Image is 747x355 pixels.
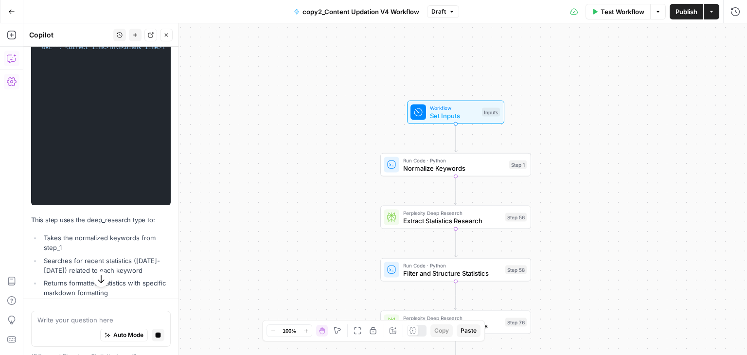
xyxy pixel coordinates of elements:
[380,206,531,229] div: Perplexity Deep ResearchExtract Statistics ResearchStep 56
[31,215,171,225] p: This step uses the deep_research type to:
[430,324,453,337] button: Copy
[380,153,531,177] div: Run Code · PythonNormalize KeywordsStep 1
[100,329,148,342] button: Auto Mode
[454,281,457,309] g: Edge from step_58 to step_76
[29,30,110,40] div: Copilot
[403,268,501,278] span: Filter and Structure Statistics
[505,213,527,222] div: Step 56
[601,7,644,17] span: Test Workflow
[461,326,477,335] span: Paste
[431,7,446,16] span: Draft
[482,108,500,117] div: Inputs
[454,176,457,204] g: Edge from step_1 to step_56
[430,111,478,121] span: Set Inputs
[454,229,457,257] g: Edge from step_56 to step_58
[403,157,505,164] span: Run Code · Python
[380,311,531,334] div: Perplexity Deep ResearchExtract Recent Case StudiesStep 76
[41,278,171,298] li: Returns formatted statistics with specific markdown formatting
[403,209,501,217] span: Perplexity Deep Research
[676,7,697,17] span: Publish
[403,314,501,322] span: Perplexity Deep Research
[403,163,505,173] span: Normalize Keywords
[403,262,501,269] span: Run Code · Python
[113,331,143,340] span: Auto Mode
[403,216,501,226] span: Extract Statistics Research
[457,324,480,337] button: Paste
[380,258,531,282] div: Run Code · PythonFilter and Structure StatisticsStep 58
[670,4,703,19] button: Publish
[380,101,531,124] div: WorkflowSet InputsInputs
[454,124,457,152] g: Edge from start to step_1
[41,256,171,275] li: Searches for recent statistics ([DATE]-[DATE]) related to each keyword
[283,327,296,335] span: 100%
[427,5,459,18] button: Draft
[505,266,527,274] div: Step 58
[586,4,650,19] button: Test Workflow
[509,160,527,169] div: Step 1
[434,326,449,335] span: Copy
[505,318,527,327] div: Step 76
[430,104,478,112] span: Workflow
[302,7,419,17] span: copy2_Content Updation V4 Workflow
[288,4,425,19] button: copy2_Content Updation V4 Workflow
[41,233,171,252] li: Takes the normalized keywords from step_1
